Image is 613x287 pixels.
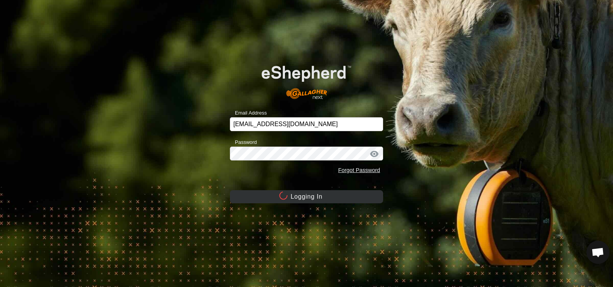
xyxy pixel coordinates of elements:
[245,53,368,105] img: E-shepherd Logo
[586,241,610,264] div: Open chat
[230,190,383,203] button: Logging In
[230,138,257,146] label: Password
[230,109,267,117] label: Email Address
[338,167,380,173] a: Forgot Password
[230,117,383,131] input: Email Address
